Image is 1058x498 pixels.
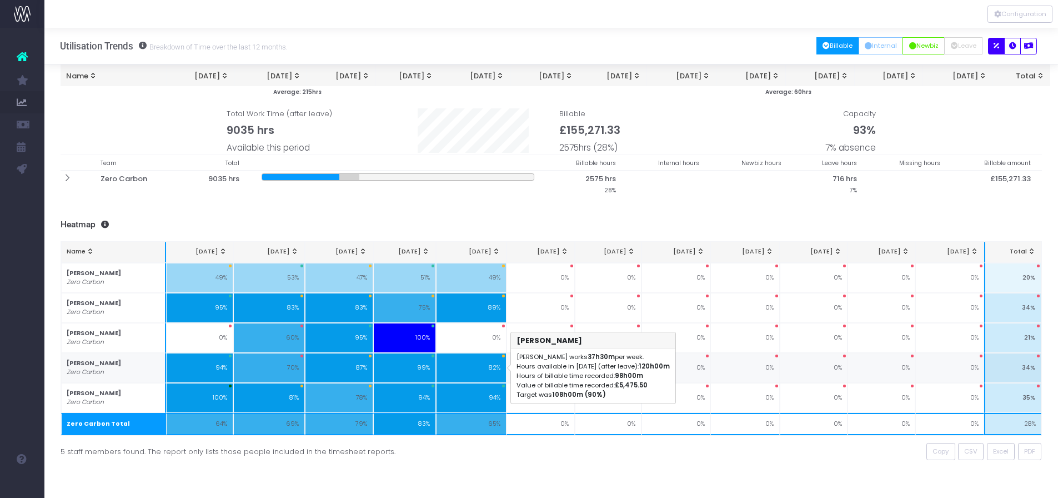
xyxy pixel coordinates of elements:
[780,413,848,435] td: 0%
[710,323,779,353] td: 0%
[373,353,436,383] td: 99%
[305,353,373,383] td: 87%
[741,157,781,167] small: Newbiz hours
[233,413,305,435] td: 69%
[373,293,436,323] td: 75%
[915,263,984,293] td: 0%
[180,171,251,197] th: 9035 hrs
[305,242,373,263] th: Jun 25: activate to sort column ascending
[848,413,915,435] td: 0%
[848,383,915,413] td: 0%
[439,65,510,88] th: Aug 25: activate to sort column ascending
[551,390,605,400] span: 108h00m (90%)
[923,65,992,88] th: Mar 26: activate to sort column ascending
[234,65,307,88] th: May 25: activate to sort column ascending
[147,41,288,52] small: Breakdown of Time over the last 12 months.
[233,293,305,323] td: 83%
[310,247,367,256] div: [DATE]
[585,71,641,82] div: [DATE]
[580,247,635,256] div: [DATE]
[166,323,233,353] td: 0%
[436,293,507,323] td: 89%
[641,413,710,435] td: 0%
[780,263,848,293] td: 0%
[507,242,575,263] th: Sep 25: activate to sort column ascending
[984,353,1041,383] td: 34%
[855,65,923,88] th: Feb 26: activate to sort column ascending
[511,332,675,349] h3: [PERSON_NAME]
[984,383,1041,413] td: 35%
[575,323,642,353] td: 0%
[445,71,504,82] div: [DATE]
[585,173,616,185] span: 2575 hrs
[984,242,1041,263] th: Total: activate to sort column ascending
[1024,447,1035,456] span: PDF
[67,278,104,287] i: Zero Carbon
[305,263,373,293] td: 47%
[507,293,575,323] td: 0%
[166,353,233,383] td: 94%
[710,353,779,383] td: 0%
[67,247,159,256] div: Name
[822,157,857,167] small: Leave hours
[273,86,322,96] small: Average: 215hrs
[848,353,915,383] td: 0%
[61,220,1042,230] h3: Heatmap
[638,362,669,371] span: 120h00m
[780,323,848,353] td: 0%
[915,353,984,383] td: 0%
[987,443,1015,460] button: Excel
[305,293,373,323] td: 83%
[436,413,507,435] td: 65%
[67,308,104,317] i: Zero Carbon
[305,413,373,435] td: 79%
[442,247,500,256] div: [DATE]
[101,157,117,167] small: Team
[780,242,848,263] th: Jan 26: activate to sort column ascending
[373,323,436,353] td: 100%
[816,37,859,54] button: Billable
[166,263,233,293] td: 49%
[436,323,507,353] td: 0%
[932,447,949,456] span: Copy
[436,383,507,413] td: 94%
[579,65,646,88] th: Oct 25: activate to sort column ascending
[225,157,239,167] small: Total
[507,383,575,413] td: 0%
[951,171,1042,197] th: £155,271.33
[233,263,305,293] td: 53%
[173,71,229,82] div: [DATE]
[436,353,507,383] td: 82%
[67,329,121,337] strong: [PERSON_NAME]
[227,122,274,138] span: 9035 hrs
[614,371,643,381] span: 98h00m
[172,247,227,256] div: [DATE]
[780,383,848,413] td: 0%
[575,242,642,263] th: Oct 25: activate to sort column ascending
[60,41,288,52] h3: Utilisation Trends
[825,108,876,155] span: Capacity
[998,71,1044,82] div: Total
[716,65,785,88] th: Dec 25: activate to sort column ascending
[716,247,774,256] div: [DATE]
[652,71,710,82] div: [DATE]
[381,71,433,82] div: [DATE]
[373,263,436,293] td: 51%
[233,323,305,353] td: 60%
[791,71,849,82] div: [DATE]
[575,293,642,323] td: 0%
[854,247,909,256] div: [DATE]
[825,141,876,154] span: 7% absence
[987,6,1052,23] div: Vertical button group
[929,71,987,82] div: [DATE]
[641,293,710,323] td: 0%
[860,71,917,82] div: [DATE]
[507,263,575,293] td: 0%
[512,247,568,256] div: [DATE]
[510,65,579,88] th: Sep 25: activate to sort column ascending
[710,293,779,323] td: 0%
[848,323,915,353] td: 0%
[926,443,955,460] button: Copy
[305,383,373,413] td: 78%
[848,293,915,323] td: 0%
